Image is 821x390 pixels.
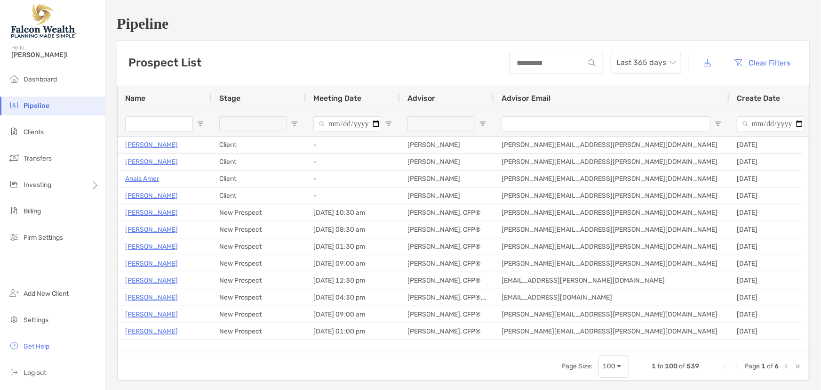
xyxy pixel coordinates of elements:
div: [DATE] 09:00 am [306,340,400,357]
div: Page Size: [561,362,593,370]
a: [PERSON_NAME] [125,207,178,219]
div: Agreement Sent [212,340,306,357]
a: [PERSON_NAME] [125,241,178,252]
div: [DATE] 01:00 pm [306,323,400,340]
div: [PERSON_NAME], CFP® [400,221,494,238]
button: Open Filter Menu [385,120,392,128]
div: - [306,154,400,170]
div: [DATE] 01:30 pm [306,238,400,255]
div: [PERSON_NAME][EMAIL_ADDRESS][PERSON_NAME][DOMAIN_NAME] [494,154,729,170]
img: pipeline icon [8,99,20,111]
button: Clear Filters [726,52,798,73]
p: [PERSON_NAME] [125,190,178,202]
img: settings icon [8,314,20,325]
a: [PERSON_NAME] [125,342,178,354]
div: [PERSON_NAME], CFP®, CFA® [400,340,494,357]
span: Pipeline [24,102,49,110]
span: [PERSON_NAME]! [11,51,99,59]
div: [EMAIL_ADDRESS][DOMAIN_NAME] [494,340,729,357]
img: firm-settings icon [8,231,20,243]
div: [DATE] 12:30 pm [306,272,400,289]
img: transfers icon [8,152,20,163]
div: [PERSON_NAME], CFP® [400,272,494,289]
div: Client [212,137,306,153]
div: [PERSON_NAME] [400,137,494,153]
input: Advisor Email Filter Input [502,116,710,131]
a: [PERSON_NAME] [125,309,178,320]
div: New Prospect [212,306,306,323]
span: Page [744,362,760,370]
a: [PERSON_NAME] [125,224,178,236]
div: Last Page [794,363,801,370]
div: Previous Page [733,363,741,370]
div: - [306,171,400,187]
div: [PERSON_NAME][EMAIL_ADDRESS][PERSON_NAME][DOMAIN_NAME] [494,323,729,340]
div: [DATE] 04:30 pm [306,289,400,306]
span: 6 [774,362,779,370]
h3: Prospect List [128,56,201,69]
div: [PERSON_NAME], CFP® [400,306,494,323]
span: Add New Client [24,290,69,298]
img: add_new_client icon [8,287,20,299]
div: [PERSON_NAME] [400,154,494,170]
button: Open Filter Menu [291,120,298,128]
span: to [657,362,663,370]
div: Next Page [782,363,790,370]
p: [PERSON_NAME] [125,258,178,269]
button: Open Filter Menu [808,120,816,128]
div: [PERSON_NAME] [400,187,494,204]
div: [DATE] 10:30 am [306,204,400,221]
span: Clients [24,128,44,136]
div: [PERSON_NAME][EMAIL_ADDRESS][PERSON_NAME][DOMAIN_NAME] [494,255,729,272]
div: New Prospect [212,323,306,340]
span: Investing [24,181,51,189]
div: [PERSON_NAME], CFP® [400,238,494,255]
div: 100 [603,362,615,370]
div: - [306,137,400,153]
div: New Prospect [212,289,306,306]
span: 1 [761,362,765,370]
span: 100 [665,362,678,370]
a: [PERSON_NAME] [125,275,178,286]
span: Name [125,94,145,103]
div: New Prospect [212,255,306,272]
span: Advisor [407,94,435,103]
span: 539 [686,362,699,370]
div: [EMAIL_ADDRESS][PERSON_NAME][DOMAIN_NAME] [494,272,729,289]
div: New Prospect [212,204,306,221]
div: New Prospect [212,238,306,255]
div: First Page [722,363,729,370]
button: Open Filter Menu [714,120,722,128]
span: Get Help [24,342,49,350]
button: Open Filter Menu [479,120,486,128]
div: [PERSON_NAME], CFP® [400,323,494,340]
span: of [767,362,773,370]
div: Client [212,154,306,170]
p: [PERSON_NAME] [125,139,178,151]
img: billing icon [8,205,20,216]
div: [PERSON_NAME], CFP® [400,204,494,221]
div: [PERSON_NAME][EMAIL_ADDRESS][PERSON_NAME][DOMAIN_NAME] [494,187,729,204]
div: [PERSON_NAME][EMAIL_ADDRESS][PERSON_NAME][DOMAIN_NAME] [494,238,729,255]
div: [PERSON_NAME] [400,171,494,187]
span: Stage [219,94,240,103]
div: Page Size [598,355,629,378]
div: [EMAIL_ADDRESS][DOMAIN_NAME] [494,289,729,306]
img: clients icon [8,126,20,137]
a: [PERSON_NAME] [125,325,178,337]
img: input icon [589,59,596,66]
a: [PERSON_NAME] [125,156,178,168]
span: Firm Settings [24,234,63,242]
div: - [306,187,400,204]
h1: Pipeline [117,15,810,32]
div: [PERSON_NAME], CFP®, CFA® [400,289,494,306]
img: Falcon Wealth Planning Logo [11,4,77,38]
p: Anais Amer [125,173,159,185]
input: Name Filter Input [125,116,193,131]
div: Client [212,187,306,204]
